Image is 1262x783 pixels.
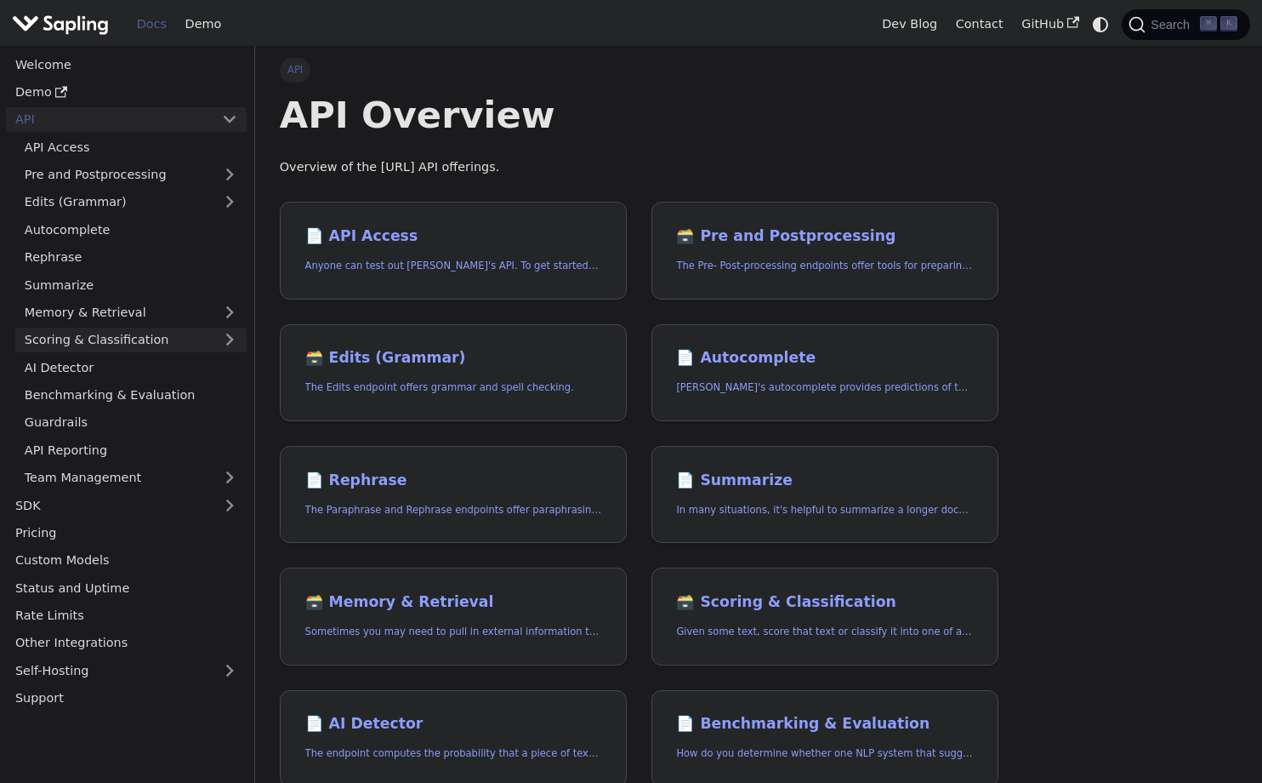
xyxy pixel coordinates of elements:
[15,190,247,214] a: Edits (Grammar)
[305,380,601,396] p: The Edits endpoint offers grammar and spell checking.
[6,686,247,711] a: Support
[651,568,998,666] a: 🗃️ Scoring & ClassificationGiven some text, score that text or classify it into one of a set of p...
[305,349,601,368] h2: Edits (Grammar)
[6,575,247,600] a: Status and Uptime
[1220,16,1237,31] kbd: K
[676,472,972,490] h2: Summarize
[676,746,972,762] p: How do you determine whether one NLP system that suggests edits
[280,202,627,300] a: 📄️ API AccessAnyone can test out [PERSON_NAME]'s API. To get started with the API, simply:
[15,383,247,408] a: Benchmarking & Evaluation
[676,380,972,396] p: Sapling's autocomplete provides predictions of the next few characters or words
[6,493,213,517] a: SDK
[213,493,247,517] button: Expand sidebar category 'SDK'
[676,227,972,246] h2: Pre and Postprocessing
[676,715,972,734] h2: Benchmarking & Evaluation
[305,258,601,274] p: Anyone can test out Sapling's API. To get started with the API, simply:
[946,11,1013,37] a: Contact
[305,502,601,518] p: The Paraphrase and Rephrase endpoints offer paraphrasing for particular styles.
[15,466,247,490] a: Team Management
[651,446,998,544] a: 📄️ SummarizeIn many situations, it's helpful to summarize a longer document into a shorter, more ...
[12,12,115,37] a: Sapling.ai
[6,521,247,546] a: Pricing
[15,437,247,462] a: API Reporting
[651,324,998,422] a: 📄️ Autocomplete[PERSON_NAME]'s autocomplete provides predictions of the next few characters or words
[676,502,972,518] p: In many situations, it's helpful to summarize a longer document into a shorter, more easily diges...
[280,157,998,178] p: Overview of the [URL] API offerings.
[305,624,601,640] p: Sometimes you may need to pull in external information that doesn't fit in the context size of an...
[213,107,247,132] button: Collapse sidebar category 'API'
[676,258,972,274] p: The Pre- Post-processing endpoints offer tools for preparing your text data for ingestation as we...
[15,134,247,159] a: API Access
[12,12,109,37] img: Sapling.ai
[128,11,176,37] a: Docs
[176,11,230,37] a: Demo
[873,11,946,37] a: Dev Blog
[280,58,311,82] span: API
[305,227,601,246] h2: API Access
[1145,18,1200,31] span: Search
[676,593,972,612] h2: Scoring & Classification
[305,593,601,612] h2: Memory & Retrieval
[305,746,601,762] p: The endpoint computes the probability that a piece of text is AI-generated,
[280,446,627,544] a: 📄️ RephraseThe Paraphrase and Rephrase endpoints offer paraphrasing for particular styles.
[1012,11,1088,37] a: GitHub
[15,328,247,352] a: Scoring & Classification
[15,272,247,297] a: Summarize
[676,624,972,640] p: Given some text, score that text or classify it into one of a set of pre-specified categories.
[6,603,247,628] a: Rate Limits
[1122,9,1249,40] button: Search (Command+K)
[6,80,247,105] a: Demo
[15,217,247,242] a: Autocomplete
[280,324,627,422] a: 🗃️ Edits (Grammar)The Edits endpoint offers grammar and spell checking.
[1200,16,1217,31] kbd: ⌘
[6,658,247,683] a: Self-Hosting
[6,548,247,573] a: Custom Models
[6,631,247,655] a: Other Integrations
[15,410,247,435] a: Guardrails
[676,349,972,368] h2: Autocomplete
[1089,12,1113,37] button: Switch between dark and light mode (currently system mode)
[6,107,213,132] a: API
[15,163,247,187] a: Pre and Postprocessing
[15,355,247,380] a: AI Detector
[305,715,601,734] h2: AI Detector
[651,202,998,300] a: 🗃️ Pre and PostprocessingThe Pre- Post-processing endpoints offer tools for preparing your text d...
[280,58,998,82] nav: Breadcrumbs
[305,472,601,490] h2: Rephrase
[15,300,247,325] a: Memory & Retrieval
[15,245,247,270] a: Rephrase
[280,92,998,138] h1: API Overview
[280,568,627,666] a: 🗃️ Memory & RetrievalSometimes you may need to pull in external information that doesn't fit in t...
[6,52,247,77] a: Welcome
